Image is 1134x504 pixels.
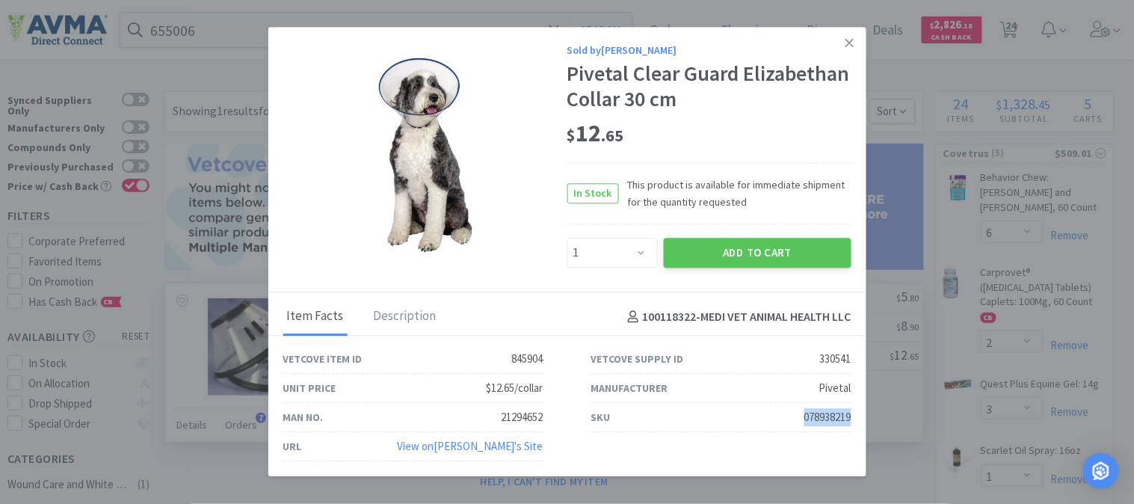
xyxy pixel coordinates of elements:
div: Pivetal [819,380,851,398]
div: Vetcove Item ID [283,351,363,367]
div: $12.65/collar [487,380,543,398]
span: This product is available for immediate shipment for the quantity requested [619,177,851,211]
div: URL [283,438,302,455]
div: Vetcove Supply ID [591,351,684,367]
div: 078938219 [804,409,851,427]
span: . 65 [602,125,624,146]
button: Add to Cart [664,238,851,268]
div: Sold by [PERSON_NAME] [567,42,851,58]
div: Manufacturer [591,380,668,396]
div: Description [370,298,440,336]
span: $ [567,125,576,146]
span: In Stock [568,184,618,203]
h4: 100118322 - MEDI VET ANIMAL HEALTH LLC [622,307,851,327]
div: Unit Price [283,380,336,396]
span: 12 [567,118,624,148]
div: Man No. [283,409,324,425]
div: 845904 [512,351,543,369]
a: View on[PERSON_NAME]'s Site [398,440,543,454]
div: Item Facts [283,298,348,336]
div: 21294652 [502,409,543,427]
div: Open Intercom Messenger [1083,453,1119,489]
img: b211e555b12c4eee9282cbf4328801ab_330541.jpeg [328,58,523,252]
div: Pivetal Clear Guard Elizabethan Collar 30 cm [567,62,851,112]
div: 330541 [820,351,851,369]
div: SKU [591,409,611,425]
